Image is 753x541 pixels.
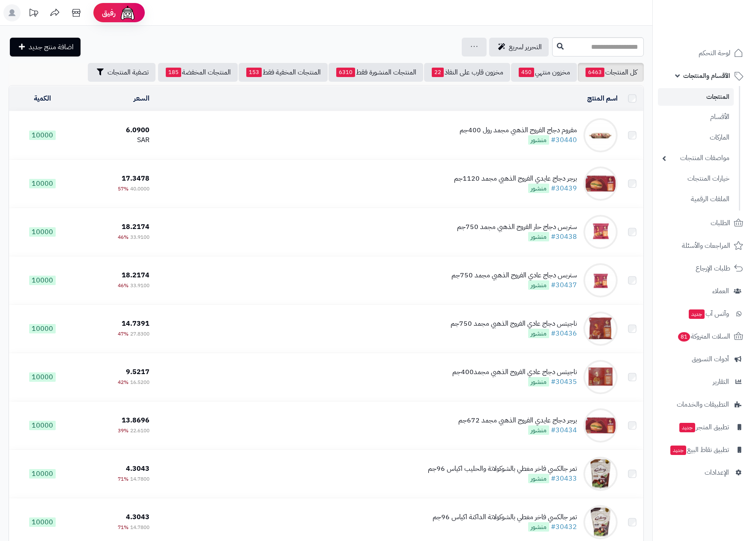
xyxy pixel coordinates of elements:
span: 10000 [29,372,56,382]
span: 17.3478 [122,173,149,184]
span: 57% [118,185,128,193]
span: 33.9100 [130,282,149,289]
span: جديد [679,423,695,432]
span: 14.7800 [130,523,149,531]
a: خيارات المنتجات [658,169,734,188]
a: #30434 [551,425,577,435]
a: #30437 [551,280,577,290]
a: الأقسام [658,108,734,126]
span: 14.7391 [122,318,149,329]
a: مخزون منتهي450 [511,63,577,82]
img: ناجيتس دجاج عادي الفروج الذهبي مجمد400جم [583,360,618,394]
span: جديد [670,446,686,455]
span: منشور [528,280,549,290]
a: المنتجات المنشورة فقط6310 [329,63,423,82]
img: logo-2.png [695,10,745,28]
a: #30436 [551,328,577,339]
span: أدوات التسويق [692,353,729,365]
img: مفروم دجاج الفروج الذهبي مجمد رول 400جم [583,118,618,152]
a: تطبيق المتجرجديد [658,417,748,437]
div: ستربس دجاج عادي الفروج الذهبي مجمد 750جم [451,270,577,280]
span: تطبيق نقاط البيع [669,444,729,456]
a: لوحة التحكم [658,43,748,63]
a: السعر [134,93,149,104]
a: المنتجات المخفضة185 [158,63,238,82]
span: 9.5217 [126,367,149,377]
span: منشور [528,232,549,241]
img: ستربس دجاج عادي الفروج الذهبي مجمد 750جم [583,263,618,297]
a: #30433 [551,473,577,484]
a: طلبات الإرجاع [658,258,748,279]
span: 10000 [29,469,56,479]
span: لوحة التحكم [699,47,730,59]
span: 4.3043 [126,464,149,474]
img: تمر جالكسي فاخر مغطي بالشوكولاتة والحليب اكياس 96جم [583,457,618,491]
span: 10000 [29,324,56,333]
img: ai-face.png [119,4,136,21]
a: تطبيق نقاط البيعجديد [658,440,748,460]
a: كل المنتجات6463 [578,63,644,82]
a: #30438 [551,232,577,242]
button: تصفية المنتجات [88,63,155,82]
a: السلات المتروكة81 [658,326,748,347]
span: طلبات الإرجاع [696,262,730,274]
span: 153 [246,68,262,77]
span: 4.3043 [126,512,149,522]
span: العملاء [712,285,729,297]
a: اسم المنتج [587,93,618,104]
div: تمر جالكسي فاخر مغطي بالشوكولاتة الداكنة اكياس 96جم [433,512,577,522]
span: منشور [528,184,549,193]
div: تمر جالكسي فاخر مغطي بالشوكولاتة والحليب اكياس 96جم [428,464,577,474]
a: المراجعات والأسئلة [658,235,748,256]
span: 47% [118,330,128,338]
span: رفيق [102,8,116,18]
span: الأقسام والمنتجات [683,70,730,82]
a: مواصفات المنتجات [658,149,734,167]
div: برجر دجاج عايدي الفروج الذهبي مجمد 672جم [458,416,577,425]
span: جديد [689,309,705,319]
a: مخزون قارب على النفاذ22 [424,63,510,82]
span: 18.2174 [122,270,149,280]
span: الإعدادات [705,467,729,479]
span: 42% [118,378,128,386]
a: الملفات الرقمية [658,190,734,208]
div: ناجيتس دجاج عادي الفروج الذهبي مجمد400جم [452,367,577,377]
a: أدوات التسويق [658,349,748,369]
span: منشور [528,329,549,338]
a: تحديثات المنصة [23,4,44,24]
div: مفروم دجاج الفروج الذهبي مجمد رول 400جم [460,125,577,135]
span: منشور [528,474,549,483]
a: التقارير [658,372,748,392]
a: وآتس آبجديد [658,303,748,324]
span: 81 [678,332,691,342]
span: 27.8300 [130,330,149,338]
span: 46% [118,282,128,289]
div: ستربس دجاج حار الفروج الذهبي مجمد 750جم [457,222,577,232]
span: التقارير [713,376,729,388]
span: منشور [528,522,549,532]
div: 6.0900 [79,125,149,135]
span: 185 [166,68,181,77]
img: تمر جالكسي فاخر مغطي بالشوكولاتة الداكنة اكياس 96جم [583,505,618,539]
span: تطبيق المتجر [678,421,729,433]
a: العملاء [658,281,748,301]
span: 450 [519,68,534,77]
span: 22.6100 [130,427,149,434]
span: 10000 [29,421,56,430]
span: 10000 [29,131,56,140]
span: منشور [528,377,549,386]
span: 71% [118,523,128,531]
a: التحرير لسريع [489,38,549,56]
span: 16.5200 [130,378,149,386]
span: تصفية المنتجات [108,67,149,77]
img: برجر دجاج عايدي الفروج الذهبي مجمد 1120جم [583,166,618,201]
span: 10000 [29,517,56,527]
img: ناجيتس دجاج عادي الفروج الذهبي مجمد 750جم [583,312,618,346]
span: وآتس آب [688,308,729,320]
span: 10000 [29,179,56,188]
a: اضافة منتج جديد [10,38,81,56]
a: المنتجات [658,88,734,106]
span: 39% [118,427,128,434]
img: برجر دجاج عايدي الفروج الذهبي مجمد 672جم [583,408,618,443]
span: اضافة منتج جديد [29,42,74,52]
